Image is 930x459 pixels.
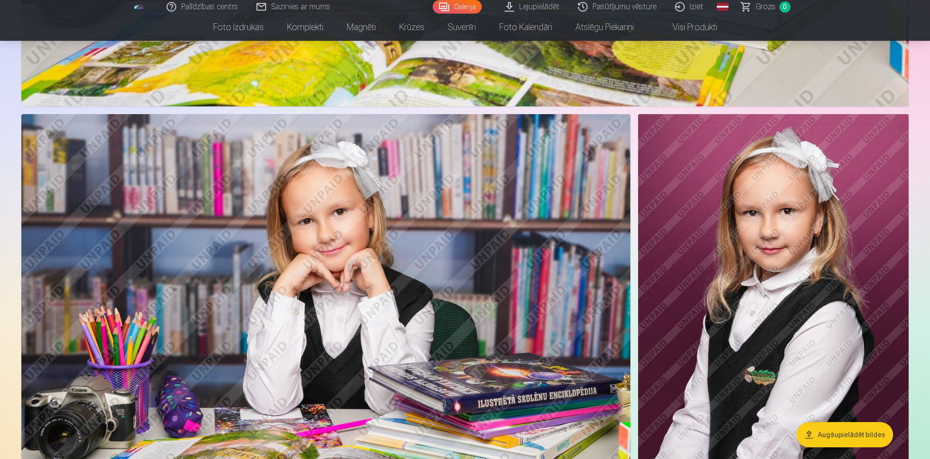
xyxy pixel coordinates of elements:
span: 0 [779,1,791,13]
button: Augšupielādēt bildes [796,422,893,447]
a: Komplekti [275,14,335,41]
img: /fa1 [134,4,145,10]
a: Atslēgu piekariņi [564,14,645,41]
a: Krūzes [388,14,436,41]
a: Suvenīri [436,14,488,41]
a: Visi produkti [645,14,729,41]
span: Grozs [756,1,776,13]
a: Foto izdrukas [202,14,275,41]
a: Magnēti [335,14,388,41]
a: Foto kalendāri [488,14,564,41]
